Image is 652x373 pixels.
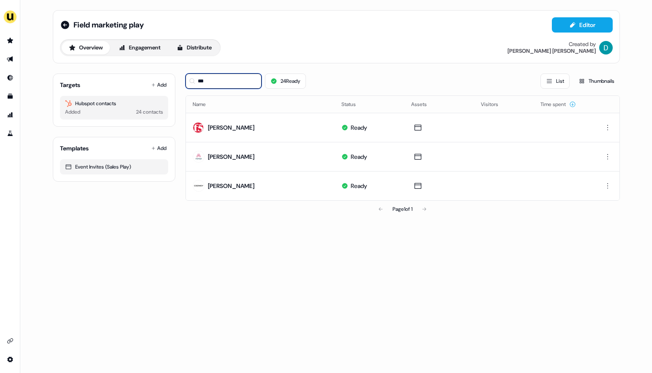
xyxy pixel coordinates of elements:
[150,142,168,154] button: Add
[208,182,254,190] div: [PERSON_NAME]
[351,152,367,161] div: Ready
[265,74,306,89] button: 24Ready
[552,17,613,33] button: Editor
[65,163,163,171] div: Event Invites (Sales Play)
[540,74,570,89] button: List
[552,22,613,30] a: Editor
[112,41,168,54] button: Engagement
[569,41,596,48] div: Created by
[351,182,367,190] div: Ready
[3,90,17,103] a: Go to templates
[136,108,163,116] div: 24 contacts
[540,97,576,112] button: Time spent
[3,127,17,140] a: Go to experiments
[65,99,163,108] div: Hubspot contacts
[3,71,17,84] a: Go to Inbound
[393,205,412,213] div: Page 1 of 1
[208,152,254,161] div: [PERSON_NAME]
[74,20,144,30] span: Field marketing play
[65,108,80,116] div: Added
[193,97,216,112] button: Name
[60,81,80,89] div: Targets
[507,48,596,54] div: [PERSON_NAME] [PERSON_NAME]
[3,34,17,47] a: Go to prospects
[599,41,613,54] img: David
[3,334,17,348] a: Go to integrations
[208,123,254,132] div: [PERSON_NAME]
[573,74,620,89] button: Thumbnails
[404,96,474,113] th: Assets
[62,41,110,54] button: Overview
[60,144,89,152] div: Templates
[169,41,219,54] button: Distribute
[3,108,17,122] a: Go to attribution
[481,97,508,112] button: Visitors
[351,123,367,132] div: Ready
[341,97,366,112] button: Status
[3,353,17,366] a: Go to integrations
[3,52,17,66] a: Go to outbound experience
[150,79,168,91] button: Add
